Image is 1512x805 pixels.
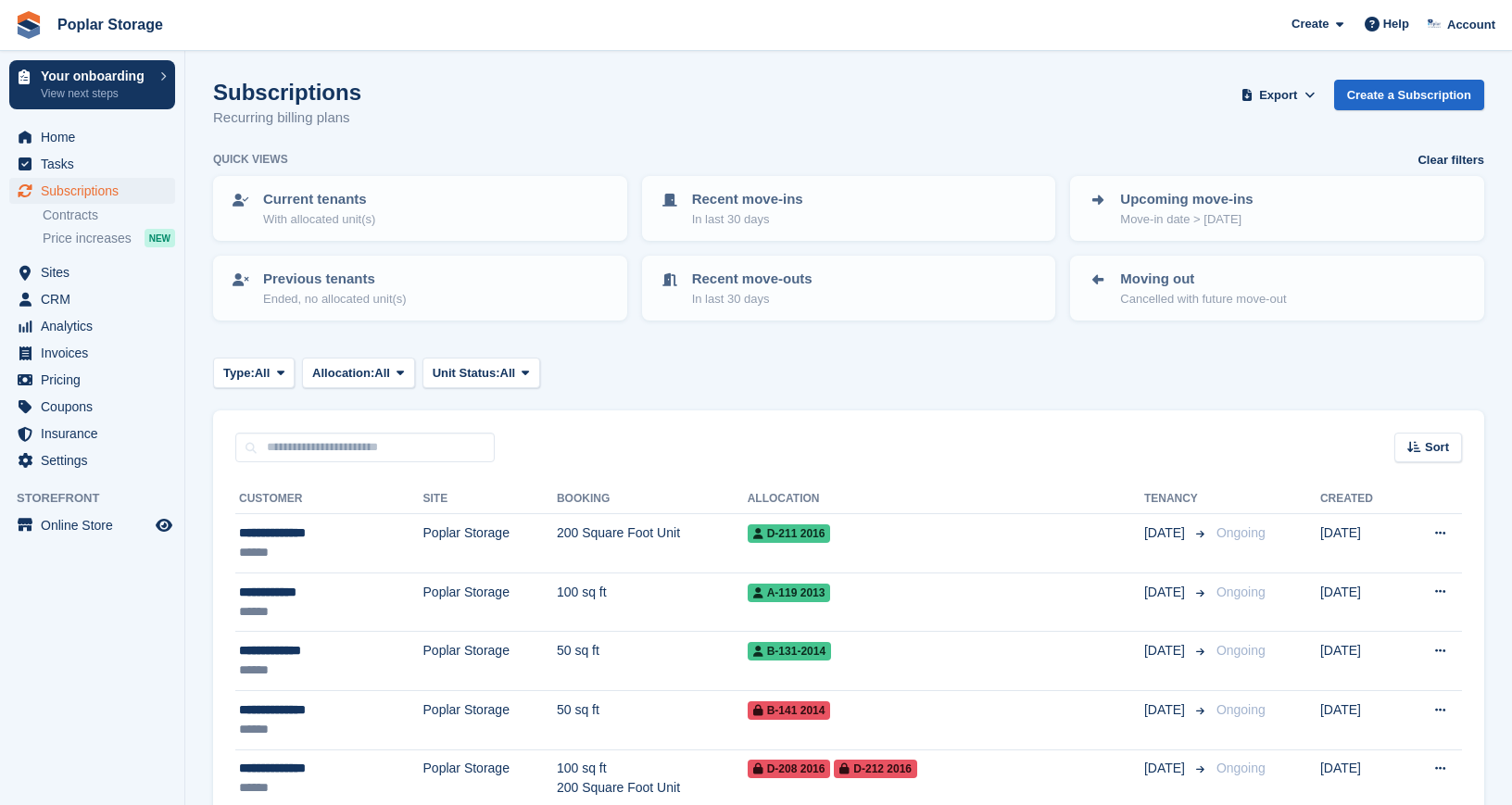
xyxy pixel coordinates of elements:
[692,290,813,308] p: In last 30 days
[312,364,374,383] span: Allocation:
[213,107,361,129] p: Recurring billing plans
[41,178,152,204] span: Subscriptions
[41,286,152,312] span: CRM
[213,358,295,388] button: Type: All
[1120,269,1286,290] p: Moving out
[1072,178,1482,239] a: Upcoming move-ins Move-in date > [DATE]
[644,258,1054,319] a: Recent move-outs In last 30 days
[41,367,152,393] span: Pricing
[43,228,175,248] a: Price increases NEW
[1447,16,1495,34] span: Account
[423,484,557,514] th: Site
[423,690,557,749] td: Poplar Storage
[1144,583,1189,602] span: [DATE]
[557,572,748,632] td: 100 sq ft
[1238,80,1319,110] button: Export
[1216,525,1266,540] span: Ongoing
[255,364,271,383] span: All
[500,364,516,383] span: All
[235,484,423,514] th: Customer
[423,632,557,691] td: Poplar Storage
[557,690,748,749] td: 50 sq ft
[15,11,43,39] img: stora-icon-8386f47178a22dfd0bd8f6a31ec36ba5ce8667c1dd55bd0f319d3a0aa187defe.svg
[9,367,175,393] a: menu
[1216,643,1266,658] span: Ongoing
[213,151,288,168] h6: Quick views
[263,189,375,210] p: Current tenants
[41,512,152,538] span: Online Store
[1383,15,1409,33] span: Help
[9,151,175,177] a: menu
[1320,484,1402,514] th: Created
[1425,438,1449,457] span: Sort
[644,178,1054,239] a: Recent move-ins In last 30 days
[263,210,375,229] p: With allocated unit(s)
[41,394,152,420] span: Coupons
[1120,290,1286,308] p: Cancelled with future move-out
[263,269,407,290] p: Previous tenants
[215,258,625,319] a: Previous tenants Ended, no allocated unit(s)
[557,514,748,573] td: 200 Square Foot Unit
[748,524,831,543] span: D-211 2016
[557,632,748,691] td: 50 sq ft
[41,447,152,473] span: Settings
[692,269,813,290] p: Recent move-outs
[1216,585,1266,599] span: Ongoing
[423,572,557,632] td: Poplar Storage
[41,259,152,285] span: Sites
[423,514,557,573] td: Poplar Storage
[1144,641,1189,660] span: [DATE]
[692,189,803,210] p: Recent move-ins
[748,760,831,778] span: D-208 2016
[748,484,1144,514] th: Allocation
[748,584,831,602] span: A-119 2013
[748,701,831,720] span: B-141 2014
[213,80,361,105] h1: Subscriptions
[1320,690,1402,749] td: [DATE]
[41,421,152,447] span: Insurance
[433,364,500,383] span: Unit Status:
[1144,523,1189,543] span: [DATE]
[9,421,175,447] a: menu
[748,642,831,660] span: B-131-2014
[834,760,917,778] span: D-212 2016
[1291,15,1329,33] span: Create
[1144,700,1189,720] span: [DATE]
[41,69,151,82] p: Your onboarding
[1120,189,1253,210] p: Upcoming move-ins
[50,9,170,40] a: Poplar Storage
[9,394,175,420] a: menu
[43,207,175,224] a: Contracts
[43,230,132,247] span: Price increases
[1417,151,1484,170] a: Clear filters
[692,210,803,229] p: In last 30 days
[223,364,255,383] span: Type:
[145,229,175,247] div: NEW
[1426,15,1444,33] img: Kat Palmer
[263,290,407,308] p: Ended, no allocated unit(s)
[1320,514,1402,573] td: [DATE]
[9,286,175,312] a: menu
[1144,484,1209,514] th: Tenancy
[374,364,390,383] span: All
[557,484,748,514] th: Booking
[9,313,175,339] a: menu
[9,60,175,109] a: Your onboarding View next steps
[41,85,151,102] p: View next steps
[9,512,175,538] a: menu
[41,313,152,339] span: Analytics
[153,514,175,536] a: Preview store
[1120,210,1253,229] p: Move-in date > [DATE]
[9,259,175,285] a: menu
[9,178,175,204] a: menu
[1259,86,1297,105] span: Export
[41,340,152,366] span: Invoices
[215,178,625,239] a: Current tenants With allocated unit(s)
[9,124,175,150] a: menu
[1216,702,1266,717] span: Ongoing
[422,358,540,388] button: Unit Status: All
[9,340,175,366] a: menu
[41,151,152,177] span: Tasks
[9,447,175,473] a: menu
[1320,572,1402,632] td: [DATE]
